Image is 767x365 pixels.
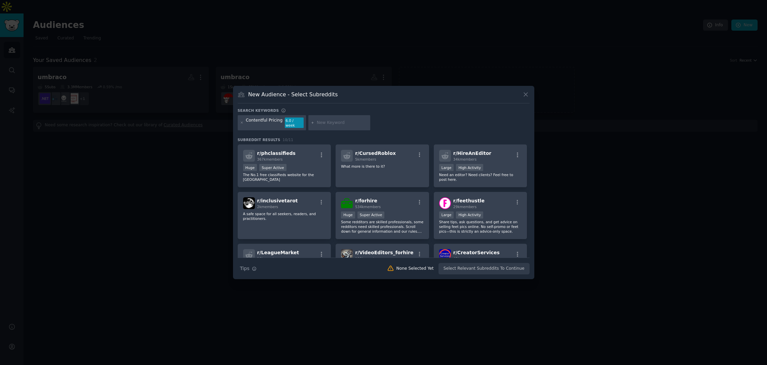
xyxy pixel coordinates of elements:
p: Need an editor? Need clients? Feel free to post here. [439,172,522,182]
span: r/ feethustle [453,198,485,203]
span: 2k members [257,205,278,209]
span: 10k members [257,257,280,261]
img: inclusivetarot [243,197,255,209]
div: Super Active [259,164,286,171]
span: 10 / 11 [283,138,294,142]
div: High Activity [456,211,483,219]
span: r/ inclusivetarot [257,198,298,203]
span: Subreddit Results [238,137,280,142]
span: r/ CursedRoblox [355,151,396,156]
span: 5k members [355,157,376,161]
span: r/ HireAnEditor [453,151,491,156]
img: VideoEditors_forhire [341,249,353,261]
div: Large [439,211,454,219]
span: 42k members [453,257,476,261]
span: r/ VideoEditors_forhire [355,250,413,255]
span: r/ CreatorServices [453,250,500,255]
span: 29k members [453,205,476,209]
p: Some redditors are skilled professionals, some redditors need skilled professionals. Scroll down ... [341,220,424,234]
span: Tips [240,265,250,272]
span: 367k members [257,157,283,161]
img: CreatorServices [439,249,451,261]
div: Huge [243,164,257,171]
div: Large [439,164,454,171]
img: forhire [341,197,353,209]
span: 534k members [355,205,381,209]
div: High Activity [456,164,483,171]
span: r/ forhire [355,198,377,203]
span: 34k members [453,157,476,161]
p: The No.1 free classifieds website for the [GEOGRAPHIC_DATA] [243,172,326,182]
img: feethustle [439,197,451,209]
h3: New Audience - Select Subreddits [248,91,338,98]
div: Huge [341,211,355,219]
div: Super Active [357,211,385,219]
p: A safe space for all seekers, readers, and practitioners. [243,211,326,221]
input: New Keyword [317,120,368,126]
p: What more is there to it? [341,164,424,169]
div: None Selected Yet [396,266,434,272]
span: r/ phclassifieds [257,151,296,156]
h3: Search keywords [238,108,279,113]
div: 6.0 / week [285,118,304,128]
p: Share tips, ask questions, and get advice on selling feet pics online. No self-promo or feet pics... [439,220,522,234]
button: Tips [238,263,259,274]
span: 133k members [355,257,381,261]
div: Contentful Pricing [246,118,282,128]
span: r/ LeagueMarket [257,250,299,255]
